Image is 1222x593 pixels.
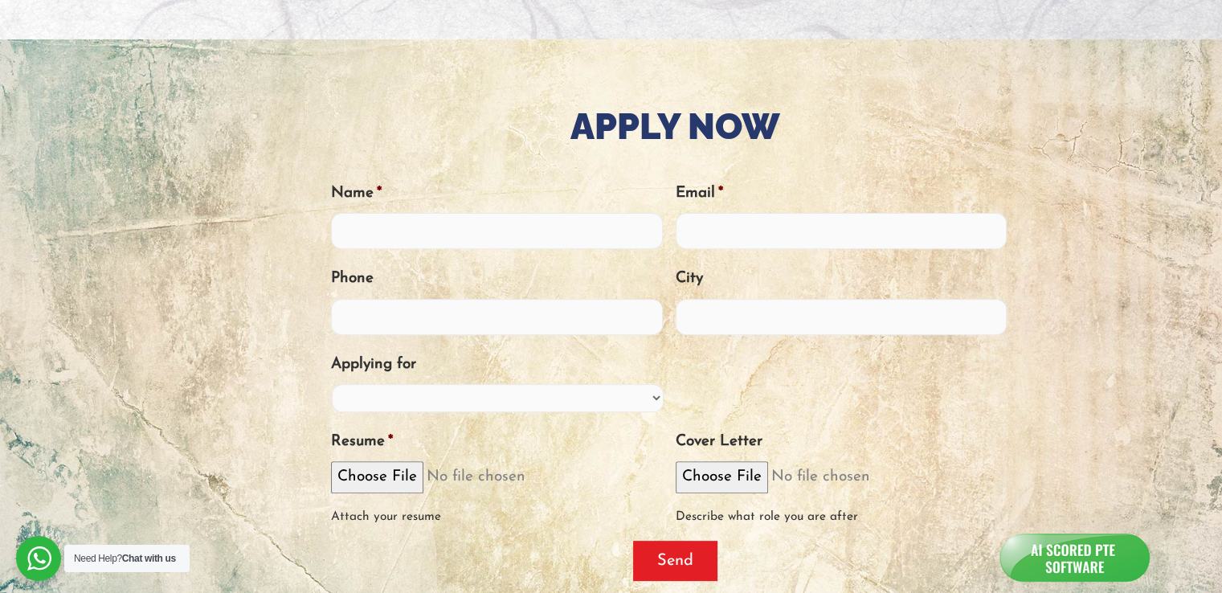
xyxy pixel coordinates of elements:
[676,184,723,204] label: Email
[676,269,703,289] label: City
[331,432,393,452] label: Resume
[122,553,176,564] strong: Chat with us
[331,493,663,528] div: Attach your resume
[331,269,374,289] label: Phone
[633,541,717,581] input: Send
[676,493,1007,528] div: Describe what role you are after
[1002,534,1147,581] img: icon_a.png
[570,105,780,148] strong: Apply Now
[676,432,762,452] label: Cover Letter
[331,355,416,375] label: Applying for
[331,184,382,204] label: Name
[74,553,176,564] span: Need Help?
